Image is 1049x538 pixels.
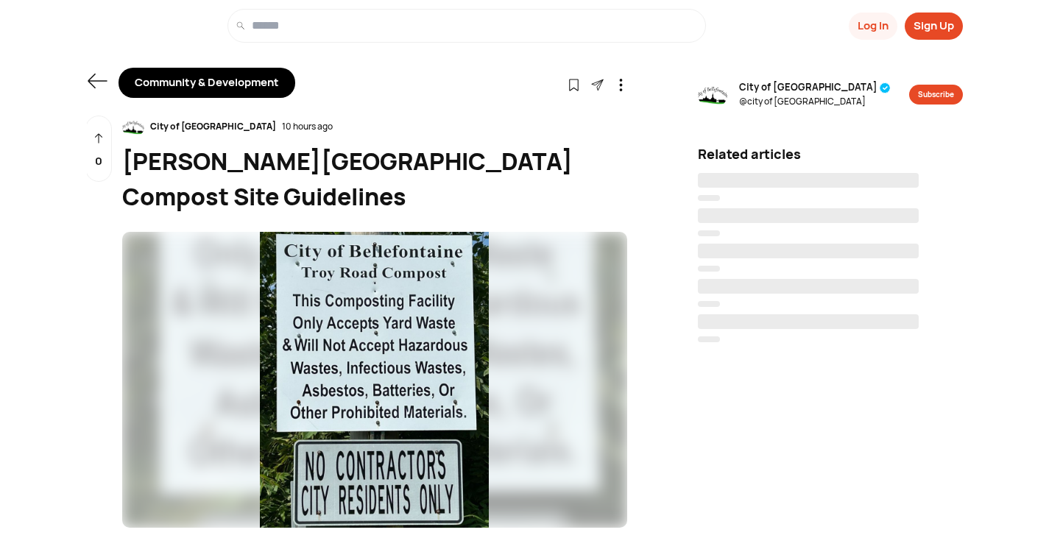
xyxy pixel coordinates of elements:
span: ‌ [698,336,720,342]
button: Subscribe [909,85,963,105]
div: Community & Development [119,68,295,98]
div: Related articles [698,144,963,164]
img: resizeImage [122,116,144,138]
div: 10 hours ago [282,120,333,133]
span: ‌ [698,301,720,307]
button: Log In [849,13,897,40]
span: ‌ [698,266,720,272]
img: resizeImage [698,79,727,109]
img: resizeImage [122,232,627,528]
span: ‌ [698,208,919,223]
a: logo [87,9,175,43]
div: [PERSON_NAME][GEOGRAPHIC_DATA] Compost Site Guidelines [122,144,627,214]
img: logo [87,9,175,38]
span: ‌ [698,279,919,294]
span: ‌ [698,173,919,188]
span: City of [GEOGRAPHIC_DATA] [739,80,891,95]
div: City of [GEOGRAPHIC_DATA] [144,120,282,133]
span: ‌ [698,195,720,201]
span: ‌ [698,230,720,236]
button: Sign Up [905,13,963,40]
p: 0 [95,153,102,170]
span: @ city of [GEOGRAPHIC_DATA] [739,95,891,108]
img: tick [880,82,891,93]
span: ‌ [698,244,919,258]
span: ‌ [698,314,919,329]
